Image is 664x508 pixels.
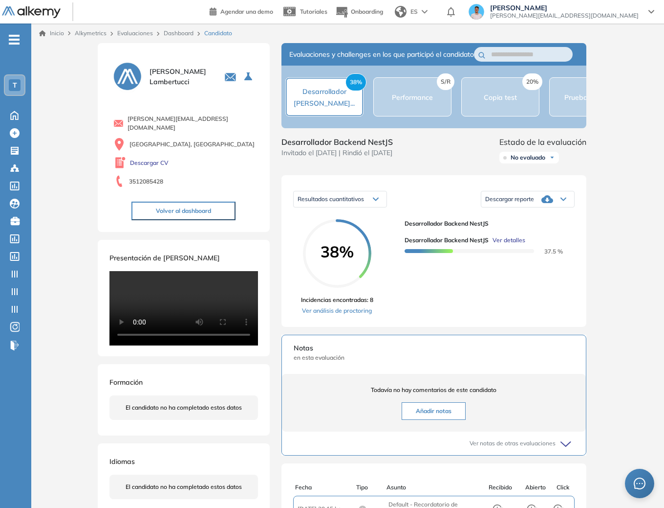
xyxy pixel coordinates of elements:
[2,6,61,19] img: Logo
[470,439,556,448] span: Ver notas de otras evaluaciones
[522,73,542,90] span: 20%
[129,140,255,149] span: [GEOGRAPHIC_DATA], [GEOGRAPHIC_DATA]
[511,154,545,162] span: No evaluado
[126,483,242,491] span: El candidato no ha completado estos datos
[289,49,474,60] span: Evaluaciones y challenges en los que participó el candidato
[128,115,257,132] span: [PERSON_NAME][EMAIL_ADDRESS][DOMAIN_NAME]
[126,403,242,412] span: El candidato no ha completado estos datos
[13,81,17,89] span: T
[220,8,273,15] span: Agendar una demo
[240,68,258,86] button: Seleccione la evaluación activa
[294,343,574,353] span: Notas
[301,296,373,304] span: Incidencias encontradas: 8
[75,29,107,37] span: Alkymetrics
[481,483,520,492] div: Recibido
[493,236,525,245] span: Ver detalles
[351,8,383,15] span: Onboarding
[335,1,383,23] button: Onboarding
[301,306,373,315] a: Ver análisis de proctoring
[294,87,355,108] span: Desarrollador [PERSON_NAME]...
[490,12,639,20] span: [PERSON_NAME][EMAIL_ADDRESS][DOMAIN_NAME]
[129,177,163,186] span: 3512085428
[164,29,193,37] a: Dashboard
[109,254,220,262] span: Presentación de [PERSON_NAME]
[405,236,489,245] span: Desarrollador Backend NestJS
[130,159,169,167] a: Descargar CV
[405,219,567,228] span: Desarrollador Backend NestJS
[298,195,364,203] span: Resultados cuantitativos
[303,244,371,259] span: 38%
[131,202,236,220] button: Volver al dashboard
[117,29,153,37] a: Evaluaciones
[410,7,418,16] span: ES
[484,93,517,102] span: Copia test
[520,483,551,492] div: Abierto
[281,136,393,148] span: Desarrollador Backend NestJS
[564,93,612,102] span: Prueba de test
[485,195,534,203] span: Descargar reporte
[395,6,407,18] img: world
[402,402,466,420] button: Añadir notas
[549,155,555,161] img: Ícono de flecha
[109,59,146,95] img: PROFILE_MENU_LOGO_USER
[551,483,575,492] div: Click
[294,353,574,362] span: en esta evaluación
[109,457,135,466] span: Idiomas
[634,478,646,490] span: message
[281,148,393,158] span: Invitado el [DATE] | Rindió el [DATE]
[533,248,563,255] span: 37.5 %
[356,483,387,492] div: Tipo
[386,483,478,492] div: Asunto
[294,386,574,394] span: Todavía no hay comentarios de este candidato
[295,483,356,492] div: Fecha
[39,29,64,38] a: Inicio
[490,4,639,12] span: [PERSON_NAME]
[210,5,273,17] a: Agendar una demo
[489,236,525,245] button: Ver detalles
[422,10,428,14] img: arrow
[437,73,454,90] span: S/R
[392,93,433,102] span: Performance
[499,136,586,148] span: Estado de la evaluación
[150,67,213,87] span: [PERSON_NAME] Lambertucci
[300,8,327,15] span: Tutoriales
[9,39,20,41] i: -
[204,29,232,38] span: Candidato
[345,73,366,91] span: 38%
[109,378,143,387] span: Formación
